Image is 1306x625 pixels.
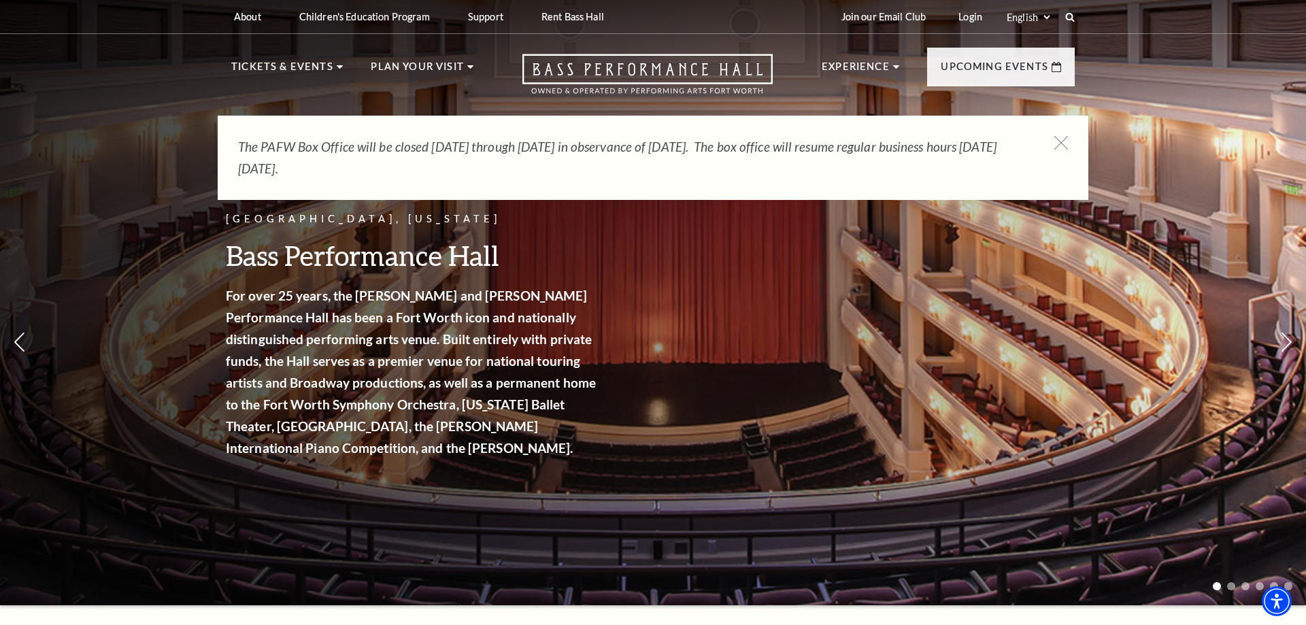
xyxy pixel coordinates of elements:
select: Select: [1004,11,1052,24]
p: Children's Education Program [299,11,430,22]
p: Plan Your Visit [371,58,464,83]
strong: For over 25 years, the [PERSON_NAME] and [PERSON_NAME] Performance Hall has been a Fort Worth ico... [226,288,596,456]
h3: Bass Performance Hall [226,238,600,273]
p: Upcoming Events [941,58,1048,83]
p: Experience [822,58,890,83]
div: Accessibility Menu [1262,586,1292,616]
p: [GEOGRAPHIC_DATA], [US_STATE] [226,211,600,228]
p: About [234,11,261,22]
p: Support [468,11,503,22]
p: Rent Bass Hall [541,11,604,22]
em: The PAFW Box Office will be closed [DATE] through [DATE] in observance of [DATE]. The box office ... [238,139,997,176]
p: Tickets & Events [231,58,333,83]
